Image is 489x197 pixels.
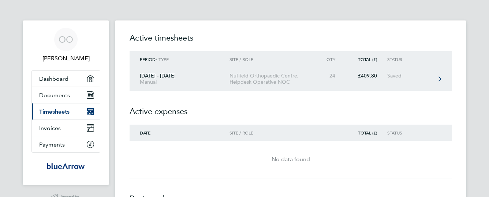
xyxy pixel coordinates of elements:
h2: Active expenses [130,91,452,125]
div: [DATE] - [DATE] [130,73,229,85]
a: [DATE] - [DATE]ManualNuffield Orthopaedic Centre, Helpdesk Operative NOC24£409.80Saved [130,67,452,91]
nav: Main navigation [23,20,109,185]
span: Invoices [39,125,61,132]
div: Saved [387,73,432,79]
div: Status [387,130,432,135]
div: 24 [313,73,346,79]
div: £409.80 [346,73,387,79]
div: / Type [130,57,229,62]
span: Dashboard [39,75,68,82]
span: Timesheets [39,108,70,115]
h2: Active timesheets [130,32,452,51]
div: Site / Role [229,57,313,62]
a: Payments [32,136,100,152]
a: Timesheets [32,103,100,120]
div: Qty [313,57,346,62]
div: No data found [130,155,452,164]
span: OO [59,35,73,44]
img: bluearrow-logo-retina.png [47,160,85,172]
a: Invoices [32,120,100,136]
a: Go to home page [31,160,100,172]
a: OO[PERSON_NAME] [31,28,100,63]
a: Documents [32,87,100,103]
div: Date [130,130,229,135]
span: Documents [39,92,70,99]
span: Period [140,56,156,62]
div: Total (£) [346,130,387,135]
span: Olushola Oguntola [31,54,100,63]
div: Manual [140,79,219,85]
div: Site / Role [229,130,313,135]
div: Status [387,57,432,62]
div: Total (£) [346,57,387,62]
div: Nuffield Orthopaedic Centre, Helpdesk Operative NOC [229,73,313,85]
a: Dashboard [32,71,100,87]
span: Payments [39,141,65,148]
